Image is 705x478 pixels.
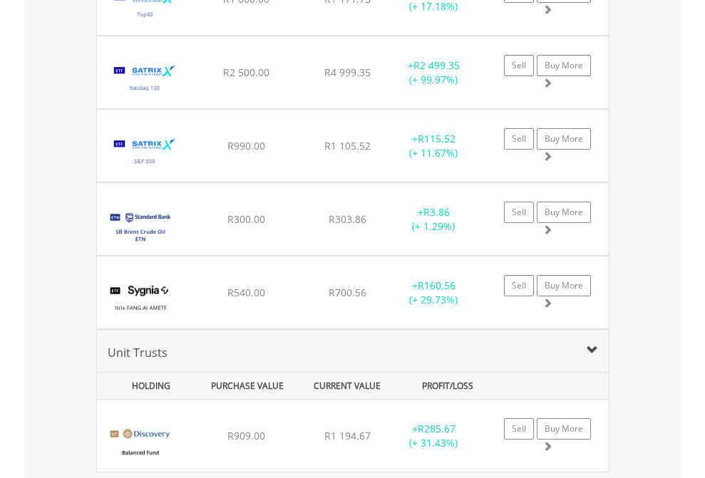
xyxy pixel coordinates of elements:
[329,212,366,226] span: R303.86
[389,205,478,234] div: + (+ 1.29%)
[504,128,534,150] a: Sell
[413,58,460,72] span: R2 499.35
[389,58,478,87] div: + (+ 99.97%)
[537,55,591,76] a: Buy More
[504,202,534,223] a: Sell
[504,275,534,296] a: Sell
[227,212,265,226] span: R300.00
[223,66,269,79] span: R2 500.00
[324,429,371,442] span: R1 194.67
[537,418,591,440] a: Buy More
[324,66,371,79] span: R4 999.35
[418,422,456,435] span: R285.67
[389,132,478,160] div: + (+ 11.67%)
[227,286,265,299] span: R540.00
[227,429,265,442] span: R909.00
[108,345,168,360] span: Unit Trusts
[104,201,176,251] img: EQU.ZA.SBOIL.png
[399,373,496,399] div: PROFIT/LOSS
[98,373,195,399] div: HOLDING
[227,139,265,152] span: R990.00
[324,139,371,152] span: R1 105.52
[537,275,591,296] a: Buy More
[389,279,478,307] div: + (+ 29.73%)
[329,286,366,299] span: R700.56
[104,417,176,468] img: UT.ZA.DBFD.png
[504,55,534,76] a: Sell
[104,54,186,105] img: EQU.ZA.STXNDQ.png
[504,418,534,440] a: Sell
[199,373,296,399] div: PURCHASE VALUE
[104,274,176,325] img: EQU.ZA.SYFANG.png
[537,128,591,150] a: Buy More
[418,279,456,292] span: R160.56
[104,128,186,178] img: EQU.ZA.STX500.png
[389,422,478,450] div: + (+ 31.43%)
[423,205,450,219] span: R3.86
[537,202,591,223] a: Buy More
[418,132,456,145] span: R115.52
[299,373,396,399] div: CURRENT VALUE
